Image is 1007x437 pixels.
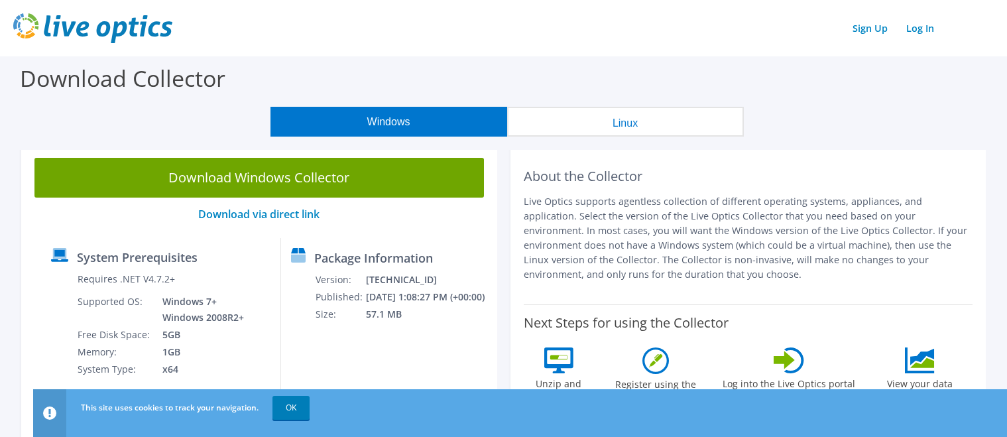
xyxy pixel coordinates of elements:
button: Windows [270,107,507,137]
label: Log into the Live Optics portal and view your project [722,373,856,404]
a: Sign Up [846,19,894,38]
td: [DATE] 1:08:27 PM (+00:00) [365,288,491,306]
td: [TECHNICAL_ID] [365,271,491,288]
td: Free Disk Space: [77,326,152,343]
a: OK [272,396,310,420]
span: This site uses cookies to track your navigation. [81,402,259,413]
label: Register using the line in your welcome email [606,374,705,418]
p: Live Optics supports agentless collection of different operating systems, appliances, and applica... [524,194,973,282]
td: 57.1 MB [365,306,491,323]
td: x64 [152,361,247,378]
td: System Type: [77,361,152,378]
label: Package Information [314,251,433,265]
label: System Prerequisites [77,251,198,264]
td: Windows 7+ Windows 2008R2+ [152,293,247,326]
label: Download Collector [20,63,225,94]
h2: About the Collector [524,168,973,184]
td: Memory: [77,343,152,361]
td: Size: [315,306,365,323]
a: Download via direct link [198,207,320,221]
td: 1GB [152,343,247,361]
td: Published: [315,288,365,306]
td: Version: [315,271,365,288]
label: Requires .NET V4.7.2+ [78,273,175,286]
label: View your data within the project [872,373,968,404]
td: 5GB [152,326,247,343]
label: Unzip and run the .exe [528,373,589,404]
img: live_optics_svg.svg [13,13,172,43]
label: Next Steps for using the Collector [524,315,729,331]
button: Linux [507,107,744,137]
a: Log In [900,19,941,38]
td: Supported OS: [77,293,152,326]
a: Download Windows Collector [34,158,484,198]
